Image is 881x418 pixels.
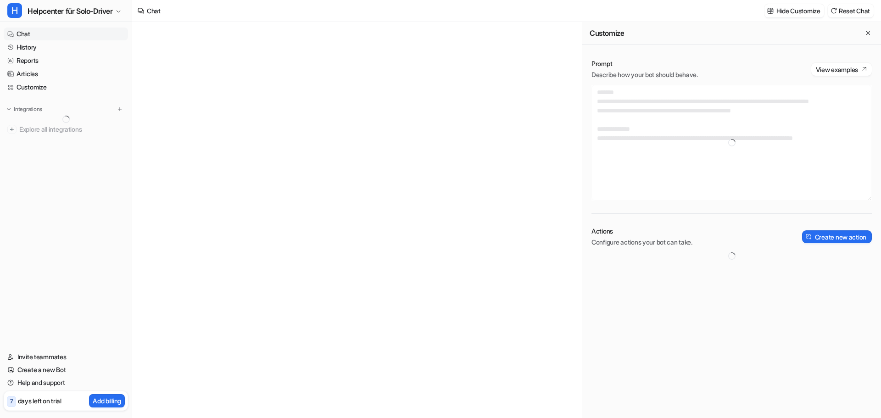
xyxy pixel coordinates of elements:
p: Configure actions your bot can take. [591,238,692,247]
p: Describe how your bot should behave. [591,70,698,79]
p: Integrations [14,106,42,113]
button: Hide Customize [764,4,824,17]
p: Prompt [591,59,698,68]
span: H [7,3,22,18]
button: Create new action [802,230,872,243]
a: Customize [4,81,128,94]
p: Add billing [93,396,121,406]
img: create-action-icon.svg [806,234,812,240]
a: Articles [4,67,128,80]
p: Actions [591,227,692,236]
p: days left on trial [18,396,61,406]
p: 7 [10,397,13,406]
a: History [4,41,128,54]
button: Close flyout [863,28,874,39]
a: Explore all integrations [4,123,128,136]
span: Helpcenter für Solo-Driver [28,5,113,17]
button: Add billing [89,394,125,407]
img: reset [831,7,837,14]
h2: Customize [590,28,624,38]
button: View examples [811,63,872,76]
a: Create a new Bot [4,363,128,376]
a: Invite teammates [4,351,128,363]
a: Reports [4,54,128,67]
button: Reset Chat [828,4,874,17]
a: Chat [4,28,128,40]
div: Chat [147,6,161,16]
span: Explore all integrations [19,122,124,137]
a: Help and support [4,376,128,389]
button: Integrations [4,105,45,114]
img: customize [767,7,774,14]
img: expand menu [6,106,12,112]
img: explore all integrations [7,125,17,134]
p: Hide Customize [776,6,820,16]
img: menu_add.svg [117,106,123,112]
